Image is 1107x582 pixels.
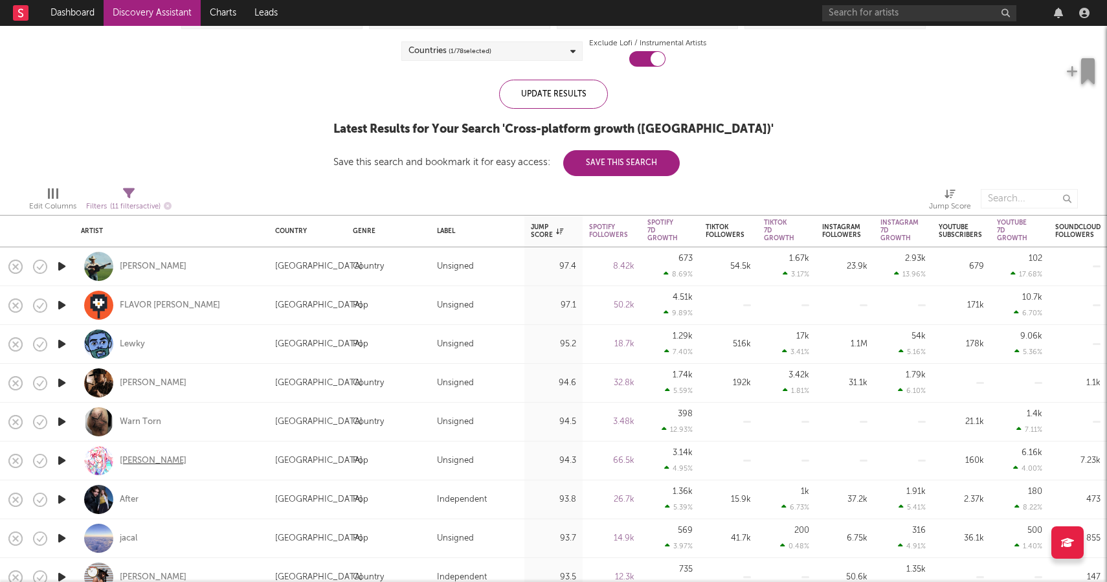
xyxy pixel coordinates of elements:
[353,414,384,430] div: Country
[120,533,137,544] div: jacal
[1055,375,1101,391] div: 1.1k
[673,449,693,457] div: 3.14k
[880,219,919,242] div: Instagram 7D Growth
[353,375,384,391] div: Country
[939,453,984,469] div: 160k
[531,414,576,430] div: 94.5
[764,219,794,242] div: Tiktok 7D Growth
[1013,464,1042,473] div: 4.00 %
[333,157,680,167] div: Save this search and bookmark it for easy access:
[120,261,186,273] a: [PERSON_NAME]
[1014,503,1042,511] div: 8.22 %
[81,227,256,235] div: Artist
[353,492,368,508] div: Pop
[437,531,474,546] div: Unsigned
[531,298,576,313] div: 97.1
[353,531,368,546] div: Pop
[353,259,384,274] div: Country
[437,259,474,274] div: Unsigned
[906,371,926,379] div: 1.79k
[86,199,172,215] div: Filters
[589,36,706,51] label: Exclude Lofi / Instrumental Artists
[673,487,693,496] div: 1.36k
[449,43,491,59] span: ( 1 / 78 selected)
[437,453,474,469] div: Unsigned
[899,348,926,356] div: 5.16 %
[706,259,751,274] div: 54.5k
[589,223,628,239] div: Spotify Followers
[981,189,1078,208] input: Search...
[120,300,220,311] a: FLAVOR [PERSON_NAME]
[353,453,368,469] div: Pop
[822,259,867,274] div: 23.9k
[911,332,926,341] div: 54k
[275,337,363,352] div: [GEOGRAPHIC_DATA]
[531,492,576,508] div: 93.8
[1055,223,1101,239] div: Soundcloud Followers
[1029,254,1042,263] div: 102
[589,337,634,352] div: 18.7k
[437,375,474,391] div: Unsigned
[1022,293,1042,302] div: 10.7k
[29,199,76,214] div: Edit Columns
[664,348,693,356] div: 7.40 %
[783,270,809,278] div: 3.17 %
[589,375,634,391] div: 32.8k
[1027,410,1042,418] div: 1.4k
[780,542,809,550] div: 0.48 %
[794,526,809,535] div: 200
[499,80,608,109] div: Update Results
[822,531,867,546] div: 6.75k
[679,565,693,574] div: 735
[939,414,984,430] div: 21.1k
[1055,492,1101,508] div: 473
[664,464,693,473] div: 4.95 %
[706,492,751,508] div: 15.9k
[939,531,984,546] div: 36.1k
[353,298,368,313] div: Pop
[665,503,693,511] div: 5.39 %
[665,542,693,550] div: 3.97 %
[673,332,693,341] div: 1.29k
[353,227,418,235] div: Genre
[678,410,693,418] div: 398
[333,122,774,137] div: Latest Results for Your Search ' Cross-platform growth ([GEOGRAPHIC_DATA]) '
[939,337,984,352] div: 178k
[1020,332,1042,341] div: 9.06k
[531,375,576,391] div: 94.6
[894,270,926,278] div: 13.96 %
[678,254,693,263] div: 673
[589,259,634,274] div: 8.42k
[1022,449,1042,457] div: 6.16k
[86,183,172,220] div: Filters(11 filters active)
[1014,348,1042,356] div: 5.36 %
[782,348,809,356] div: 3.41 %
[275,298,363,313] div: [GEOGRAPHIC_DATA]
[929,183,971,220] div: Jump Score
[29,183,76,220] div: Edit Columns
[822,492,867,508] div: 37.2k
[275,375,363,391] div: [GEOGRAPHIC_DATA]
[1016,425,1042,434] div: 7.11 %
[822,375,867,391] div: 31.1k
[437,337,474,352] div: Unsigned
[906,565,926,574] div: 1.35k
[531,531,576,546] div: 93.7
[120,377,186,389] a: [PERSON_NAME]
[664,309,693,317] div: 9.89 %
[120,339,145,350] a: Lewky
[120,416,161,428] div: Warn Torn
[939,492,984,508] div: 2.37k
[788,371,809,379] div: 3.42k
[898,386,926,395] div: 6.10 %
[531,259,576,274] div: 97.4
[706,223,744,239] div: Tiktok Followers
[531,337,576,352] div: 95.2
[563,150,680,176] button: Save This Search
[706,375,751,391] div: 192k
[662,425,693,434] div: 12.93 %
[437,414,474,430] div: Unsigned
